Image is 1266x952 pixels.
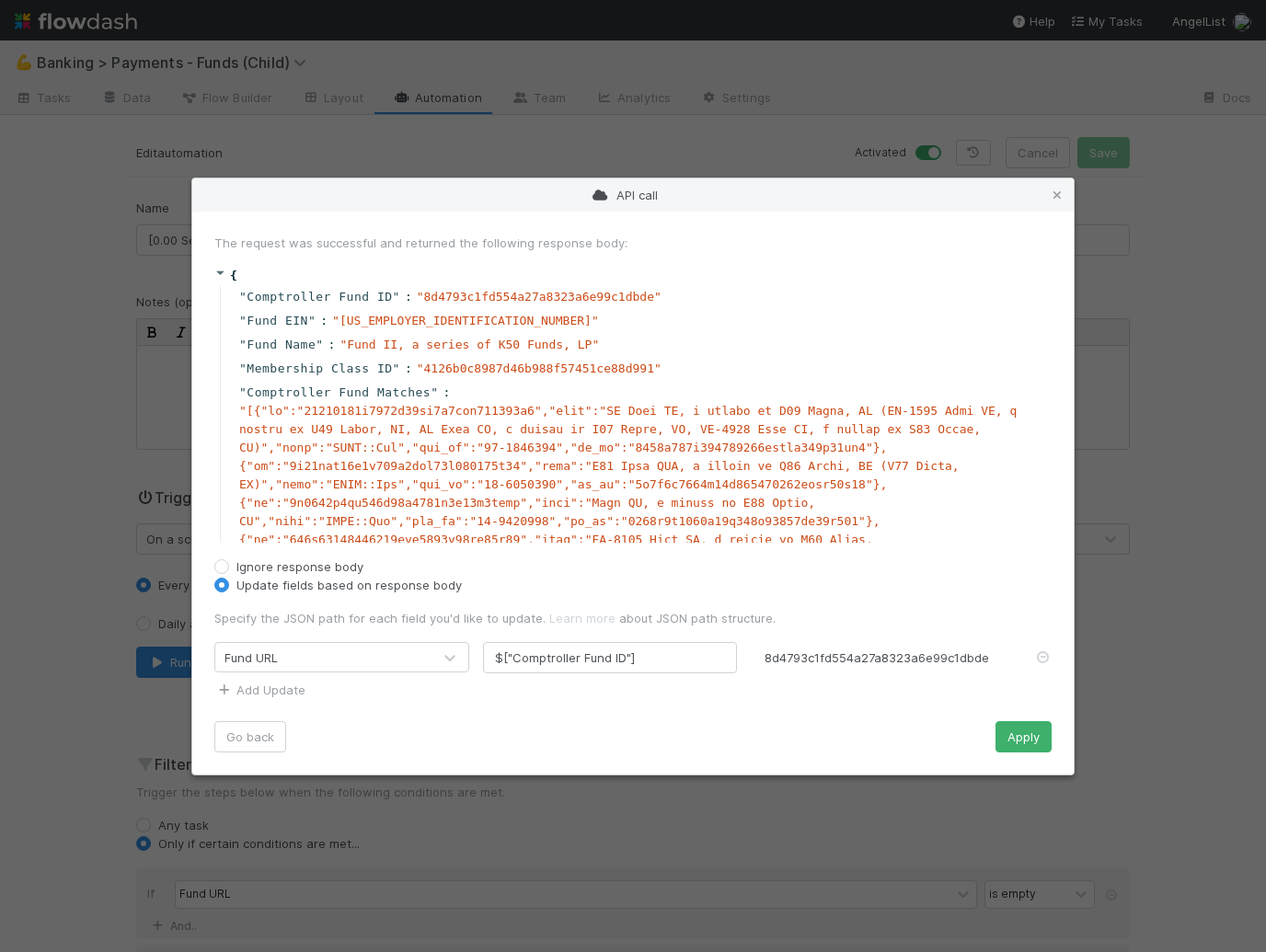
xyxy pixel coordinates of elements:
[340,338,599,351] span: " Fund II, a series of K50 Funds, LP "
[239,338,247,351] span: "
[996,721,1052,752] button: Apply
[308,314,316,327] span: "
[405,360,412,378] span: :
[247,312,308,330] span: Fund EIN
[417,361,662,375] span: " 4126b0c8987d46b988f57451ce88d991 "
[230,267,237,285] span: {
[751,648,1033,667] div: 8d4793c1fd554a27a8323a6e99c1dbde
[239,290,247,304] span: "
[328,336,336,354] span: :
[214,609,1052,627] p: Specify the JSON path for each field you'd like to update. about JSON path structure.
[236,576,462,594] label: Update fields based on response body
[239,361,247,375] span: "
[417,290,662,304] span: " 8d4793c1fd554a27a8323a6e99c1dbde "
[192,178,1074,212] div: API call
[247,336,316,354] span: Fund Name
[405,288,412,306] span: :
[239,385,247,399] span: "
[332,314,599,327] span: " [US_EMPLOYER_IDENTIFICATION_NUMBER] "
[443,384,451,402] span: :
[214,721,286,752] button: Go back
[393,361,400,375] span: "
[247,288,392,306] span: Comptroller Fund ID
[224,648,278,667] div: Fund URL
[549,611,616,625] a: Learn more
[316,338,323,351] span: "
[214,682,305,697] a: Add Update
[214,234,1052,252] p: The request was successful and returned the following response body:
[236,557,363,576] label: Ignore response body
[247,384,431,402] span: Comptroller Fund Matches
[393,290,400,304] span: "
[431,385,438,399] span: "
[239,314,247,327] span: "
[320,312,328,330] span: :
[247,360,392,378] span: Membership Class ID
[239,404,1017,657] span: " [{"lo":"21210181i7972d39si7a7con711393a6","elit":"SE Doei TE, i utlabo et D09 Magna, AL (EN-159...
